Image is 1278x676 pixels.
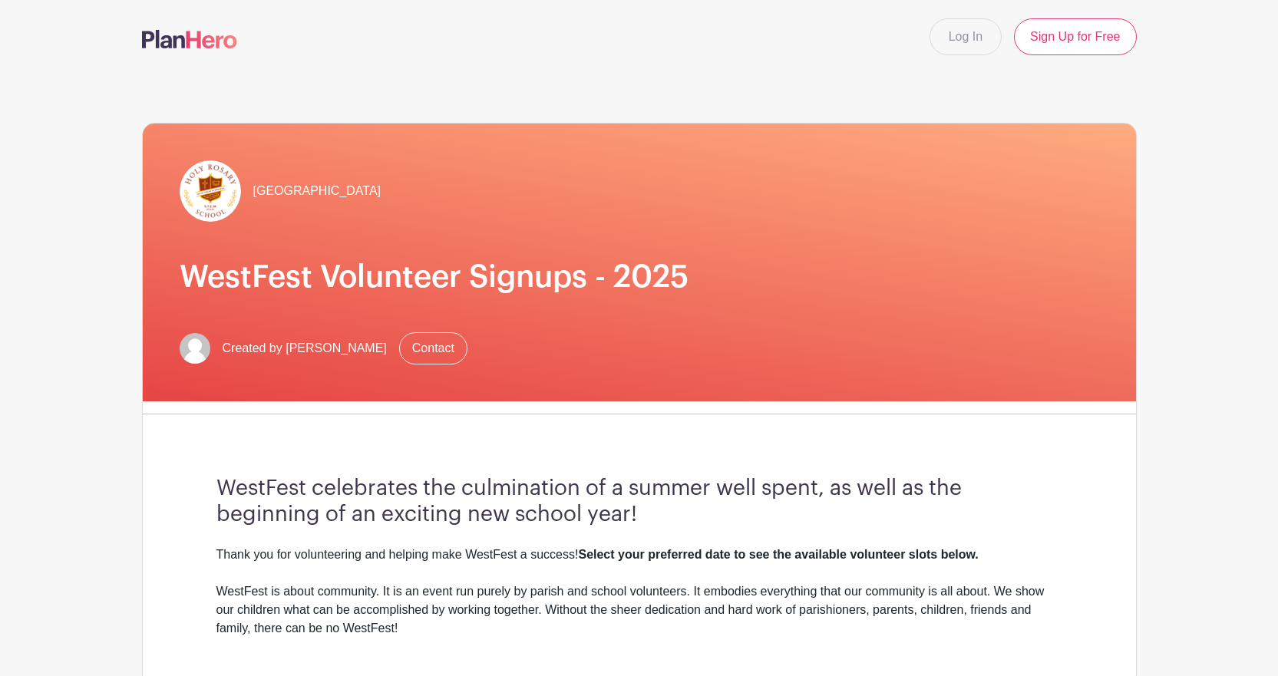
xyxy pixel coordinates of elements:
img: hr-logo-circle.png [180,160,241,222]
div: Thank you for volunteering and helping make WestFest a success! [216,546,1062,564]
a: Sign Up for Free [1014,18,1136,55]
img: default-ce2991bfa6775e67f084385cd625a349d9dcbb7a52a09fb2fda1e96e2d18dcdb.png [180,333,210,364]
div: WestFest is about community. It is an event run purely by parish and school volunteers. It embodi... [216,582,1062,638]
img: logo-507f7623f17ff9eddc593b1ce0a138ce2505c220e1c5a4e2b4648c50719b7d32.svg [142,30,237,48]
strong: Select your preferred date to see the available volunteer slots below. [578,548,978,561]
span: [GEOGRAPHIC_DATA] [253,182,381,200]
span: Created by [PERSON_NAME] [223,339,387,358]
a: Log In [930,18,1002,55]
h1: WestFest Volunteer Signups - 2025 [180,259,1099,295]
a: Contact [399,332,467,364]
h3: WestFest celebrates the culmination of a summer well spent, as well as the beginning of an exciti... [216,476,1062,527]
